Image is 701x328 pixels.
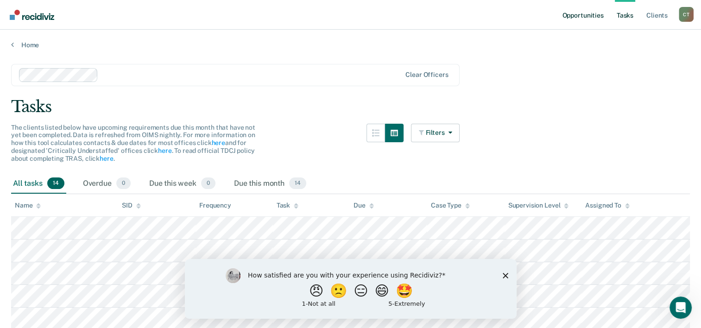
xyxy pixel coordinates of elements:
div: Tasks [11,97,690,116]
div: Supervision Level [508,202,569,209]
div: Assigned To [585,202,629,209]
a: here [100,155,113,162]
div: Clear officers [405,71,448,79]
div: Due this week0 [147,174,217,194]
div: Name [15,202,41,209]
a: here [158,147,171,154]
div: All tasks14 [11,174,66,194]
span: The clients listed below have upcoming requirements due this month that have not yet been complet... [11,124,255,162]
img: Recidiviz [10,10,54,20]
span: 14 [47,177,64,189]
div: C T [679,7,694,22]
span: 0 [116,177,131,189]
div: Task [277,202,298,209]
a: here [211,139,225,146]
iframe: Survey by Kim from Recidiviz [185,259,517,319]
a: Home [11,41,690,49]
button: Filters [411,124,460,142]
div: SID [122,202,141,209]
div: Case Type [431,202,470,209]
span: 0 [201,177,215,189]
div: Due this month14 [232,174,308,194]
div: Due [354,202,374,209]
iframe: Intercom live chat [669,296,692,319]
button: Profile dropdown button [679,7,694,22]
div: Overdue0 [81,174,133,194]
span: 14 [289,177,306,189]
div: Frequency [199,202,231,209]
